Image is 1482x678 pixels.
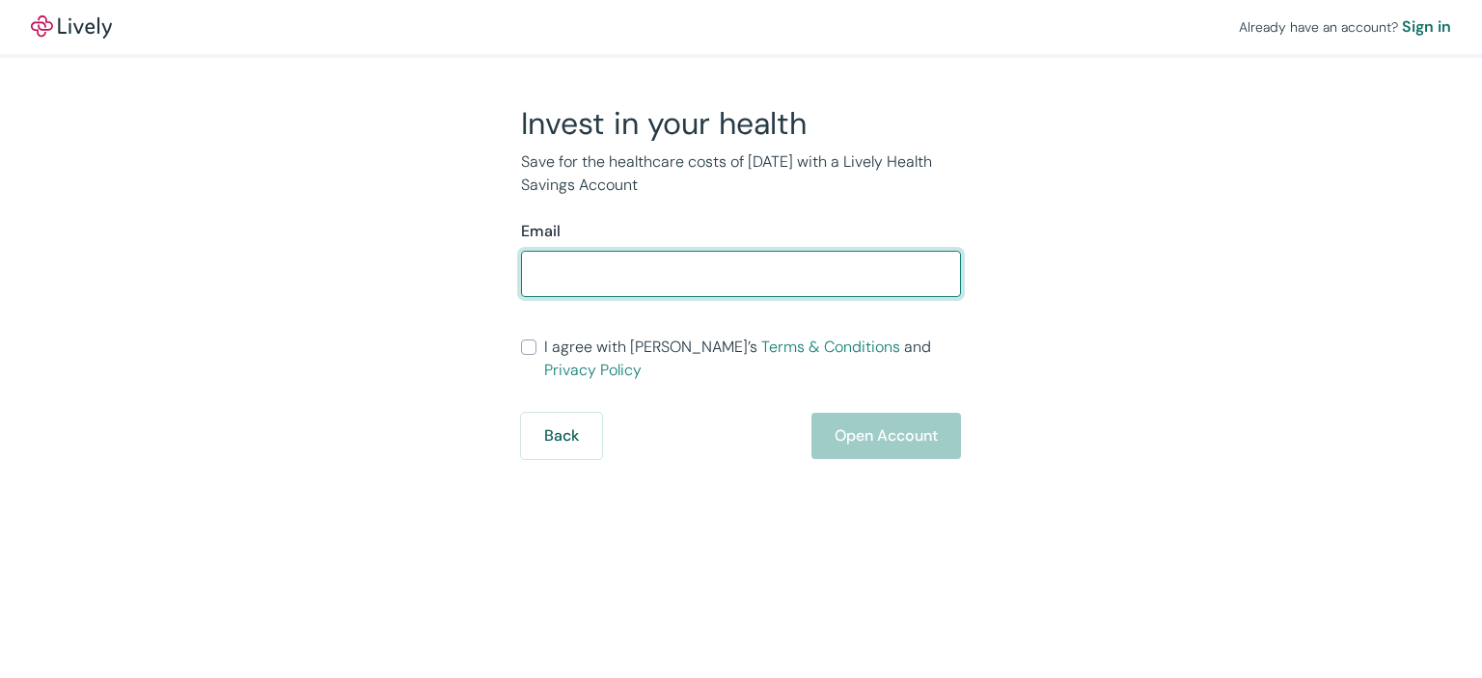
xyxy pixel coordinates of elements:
span: I agree with [PERSON_NAME]’s and [544,336,961,382]
a: Privacy Policy [544,360,642,380]
div: Already have an account? [1239,15,1451,39]
p: Save for the healthcare costs of [DATE] with a Lively Health Savings Account [521,150,961,197]
label: Email [521,220,561,243]
img: Lively [31,15,112,39]
h2: Invest in your health [521,104,961,143]
a: Sign in [1402,15,1451,39]
a: Terms & Conditions [761,337,900,357]
a: LivelyLively [31,15,112,39]
button: Back [521,413,602,459]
